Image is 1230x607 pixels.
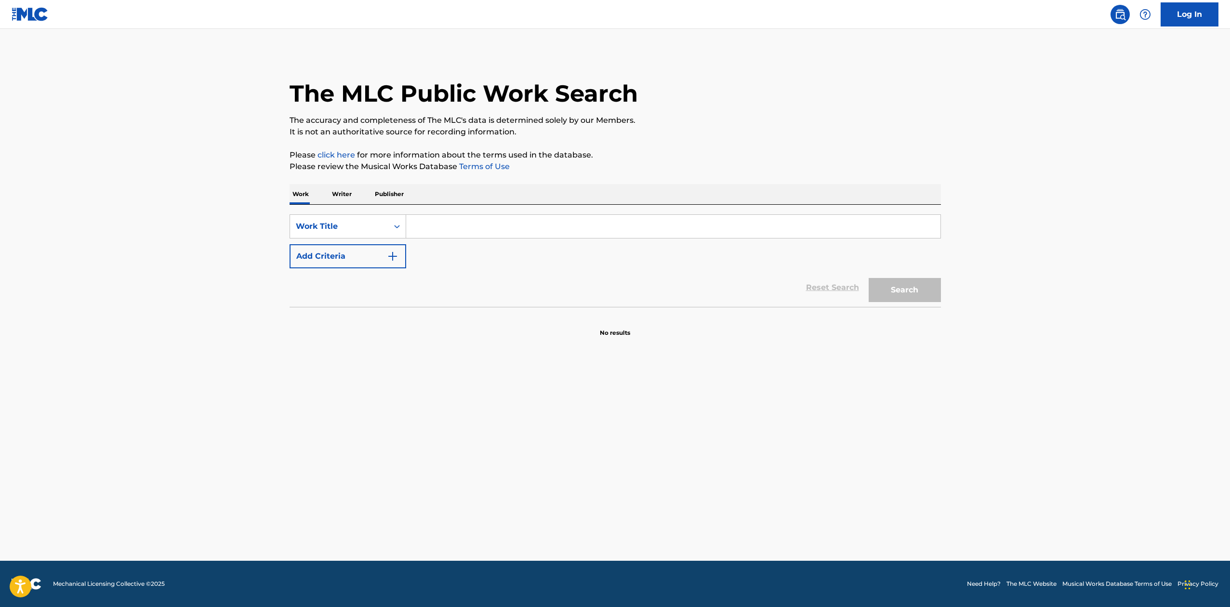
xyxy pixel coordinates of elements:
[290,115,941,126] p: The accuracy and completeness of The MLC's data is determined solely by our Members.
[1114,9,1126,20] img: search
[600,317,630,337] p: No results
[1062,580,1172,588] a: Musical Works Database Terms of Use
[317,150,355,159] a: click here
[1177,580,1218,588] a: Privacy Policy
[1185,570,1190,599] div: Drag
[296,221,383,232] div: Work Title
[290,184,312,204] p: Work
[1182,561,1230,607] iframe: Chat Widget
[372,184,407,204] p: Publisher
[290,126,941,138] p: It is not an authoritative source for recording information.
[1136,5,1155,24] div: Help
[329,184,355,204] p: Writer
[290,244,406,268] button: Add Criteria
[290,214,941,307] form: Search Form
[290,79,638,108] h1: The MLC Public Work Search
[290,149,941,161] p: Please for more information about the terms used in the database.
[1161,2,1218,26] a: Log In
[967,580,1001,588] a: Need Help?
[53,580,165,588] span: Mechanical Licensing Collective © 2025
[290,161,941,172] p: Please review the Musical Works Database
[12,7,49,21] img: MLC Logo
[1006,580,1057,588] a: The MLC Website
[1139,9,1151,20] img: help
[457,162,510,171] a: Terms of Use
[387,251,398,262] img: 9d2ae6d4665cec9f34b9.svg
[12,578,41,590] img: logo
[1111,5,1130,24] a: Public Search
